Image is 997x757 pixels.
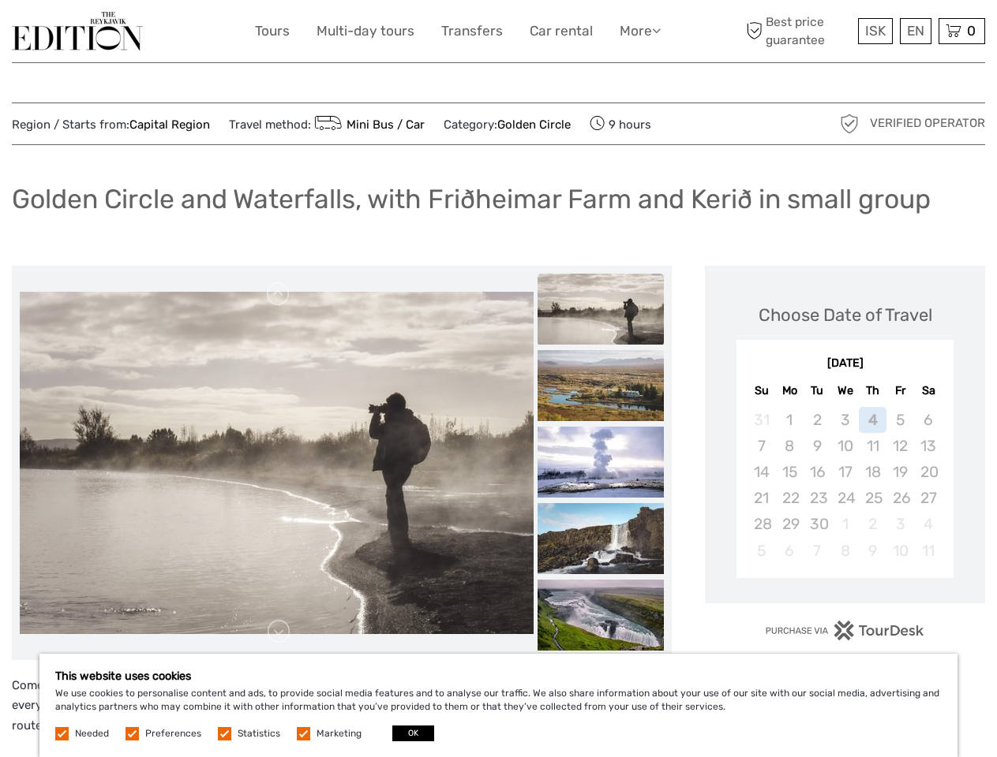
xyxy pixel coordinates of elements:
[441,20,503,43] a: Transfers
[831,511,859,537] div: Not available Wednesday, October 1st, 2025
[538,274,664,345] img: a5ec511bdb93491082ff8628d133a763_slider_thumbnail.jpg
[837,111,862,136] img: verified_operator_grey_128.png
[914,380,942,401] div: Sa
[831,407,859,433] div: Not available Wednesday, September 3rd, 2025
[886,407,914,433] div: Not available Friday, September 5th, 2025
[530,20,593,43] a: Car rental
[497,117,571,132] a: Golden Circle
[748,485,775,511] div: Not available Sunday, September 21st, 2025
[965,23,978,39] span: 0
[182,24,201,43] button: Open LiveChat chat widget
[776,433,804,459] div: Not available Monday, September 8th, 2025
[859,433,886,459] div: Not available Thursday, September 11th, 2025
[255,20,290,43] a: Tours
[145,727,201,740] label: Preferences
[886,511,914,537] div: Not available Friday, October 3rd, 2025
[914,538,942,564] div: Not available Saturday, October 11th, 2025
[804,459,831,485] div: Not available Tuesday, September 16th, 2025
[22,28,178,40] p: We're away right now. Please check back later!
[859,485,886,511] div: Not available Thursday, September 25th, 2025
[590,113,651,135] span: 9 hours
[776,459,804,485] div: Not available Monday, September 15th, 2025
[776,485,804,511] div: Not available Monday, September 22nd, 2025
[914,459,942,485] div: Not available Saturday, September 20th, 2025
[859,511,886,537] div: Not available Thursday, October 2nd, 2025
[748,511,775,537] div: Not available Sunday, September 28th, 2025
[831,380,859,401] div: We
[444,117,571,133] span: Category:
[737,356,954,372] div: [DATE]
[831,433,859,459] div: Not available Wednesday, September 10th, 2025
[742,13,854,48] span: Best price guarantee
[831,485,859,511] div: Not available Wednesday, September 24th, 2025
[620,20,661,43] a: More
[886,433,914,459] div: Not available Friday, September 12th, 2025
[776,407,804,433] div: Not available Monday, September 1st, 2025
[886,485,914,511] div: Not available Friday, September 26th, 2025
[914,511,942,537] div: Not available Saturday, October 4th, 2025
[12,117,210,133] span: Region / Starts from:
[831,459,859,485] div: Not available Wednesday, September 17th, 2025
[392,725,434,741] button: OK
[229,113,425,135] span: Travel method:
[538,580,664,651] img: f9ec8dbeb2134d19b87ea757f8d072ad_slider_thumbnail.jpg
[741,407,948,564] div: month 2025-09
[914,407,942,433] div: Not available Saturday, September 6th, 2025
[859,407,886,433] div: Not available Thursday, September 4th, 2025
[238,727,280,740] label: Statistics
[914,433,942,459] div: Not available Saturday, September 13th, 2025
[886,380,914,401] div: Fr
[311,117,425,132] a: Mini Bus / Car
[804,380,831,401] div: Tu
[748,407,775,433] div: Not available Sunday, August 31st, 2025
[886,538,914,564] div: Not available Friday, October 10th, 2025
[776,380,804,401] div: Mo
[870,115,985,132] span: Verified Operator
[859,459,886,485] div: Not available Thursday, September 18th, 2025
[804,433,831,459] div: Not available Tuesday, September 9th, 2025
[538,427,664,498] img: fac3738c0da74e208844f1b135e88b95_slider_thumbnail.jpg
[759,303,932,327] div: Choose Date of Travel
[75,727,109,740] label: Needed
[859,538,886,564] div: Not available Thursday, October 9th, 2025
[900,18,931,44] div: EN
[765,621,925,640] img: PurchaseViaTourDesk.png
[804,538,831,564] div: Not available Tuesday, October 7th, 2025
[804,485,831,511] div: Not available Tuesday, September 23rd, 2025
[129,117,210,132] a: Capital Region
[12,12,143,50] img: The Reykjavík Edition
[538,350,664,421] img: 21d2284d9b84461284580f3a5e74a39a_slider_thumbnail.jpg
[886,459,914,485] div: Not available Friday, September 19th, 2025
[776,511,804,537] div: Not available Monday, September 29th, 2025
[748,538,775,564] div: Not available Sunday, October 5th, 2025
[831,538,859,564] div: Not available Wednesday, October 8th, 2025
[39,654,958,757] div: We use cookies to personalise content and ads, to provide social media features and to analyse ou...
[12,183,931,215] h1: Golden Circle and Waterfalls, with Friðheimar Farm and Kerið in small group
[55,669,942,683] h5: This website uses cookies
[804,511,831,537] div: Not available Tuesday, September 30th, 2025
[538,503,664,574] img: ce2055f15aa64298902154b741e26c4c_slider_thumbnail.jpg
[12,676,672,736] p: Come with us and embark on an unforgettable adventure through Iceland's breathtaking [GEOGRAPHIC_...
[804,407,831,433] div: Not available Tuesday, September 2nd, 2025
[317,727,362,740] label: Marketing
[776,538,804,564] div: Not available Monday, October 6th, 2025
[20,292,534,634] img: 6e3ce4742b74484eba0bb52668fb49be_main_slider.jpg
[748,380,775,401] div: Su
[865,23,886,39] span: ISK
[317,20,414,43] a: Multi-day tours
[914,485,942,511] div: Not available Saturday, September 27th, 2025
[748,433,775,459] div: Not available Sunday, September 7th, 2025
[859,380,886,401] div: Th
[748,459,775,485] div: Not available Sunday, September 14th, 2025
